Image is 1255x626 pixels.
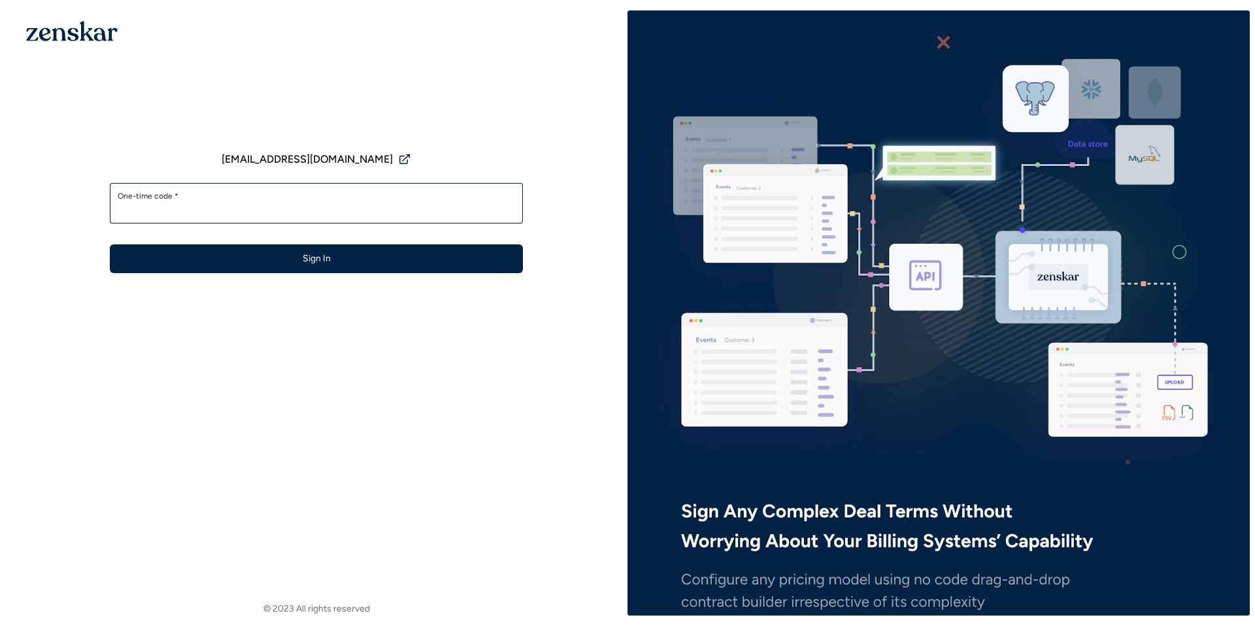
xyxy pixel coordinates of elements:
[5,602,627,616] footer: © 2023 All rights reserved
[222,152,393,167] span: [EMAIL_ADDRESS][DOMAIN_NAME]
[118,191,515,201] label: One-time code *
[26,21,118,41] img: 1OGAJ2xQqyY4LXKgY66KYq0eOWRCkrZdAb3gUhuVAqdWPZE9SRJmCz+oDMSn4zDLXe31Ii730ItAGKgCKgCCgCikA4Av8PJUP...
[110,244,523,273] button: Sign In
